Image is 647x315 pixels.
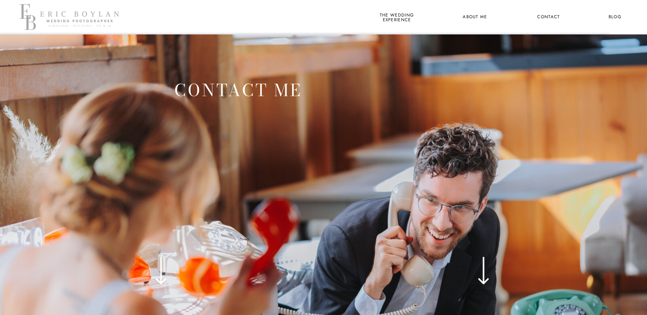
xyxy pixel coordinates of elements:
h1: Contact Me [168,77,308,146]
a: Contact [536,13,561,22]
a: About Me [459,13,491,22]
a: the wedding experience [378,13,415,22]
a: Blog [603,13,627,22]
